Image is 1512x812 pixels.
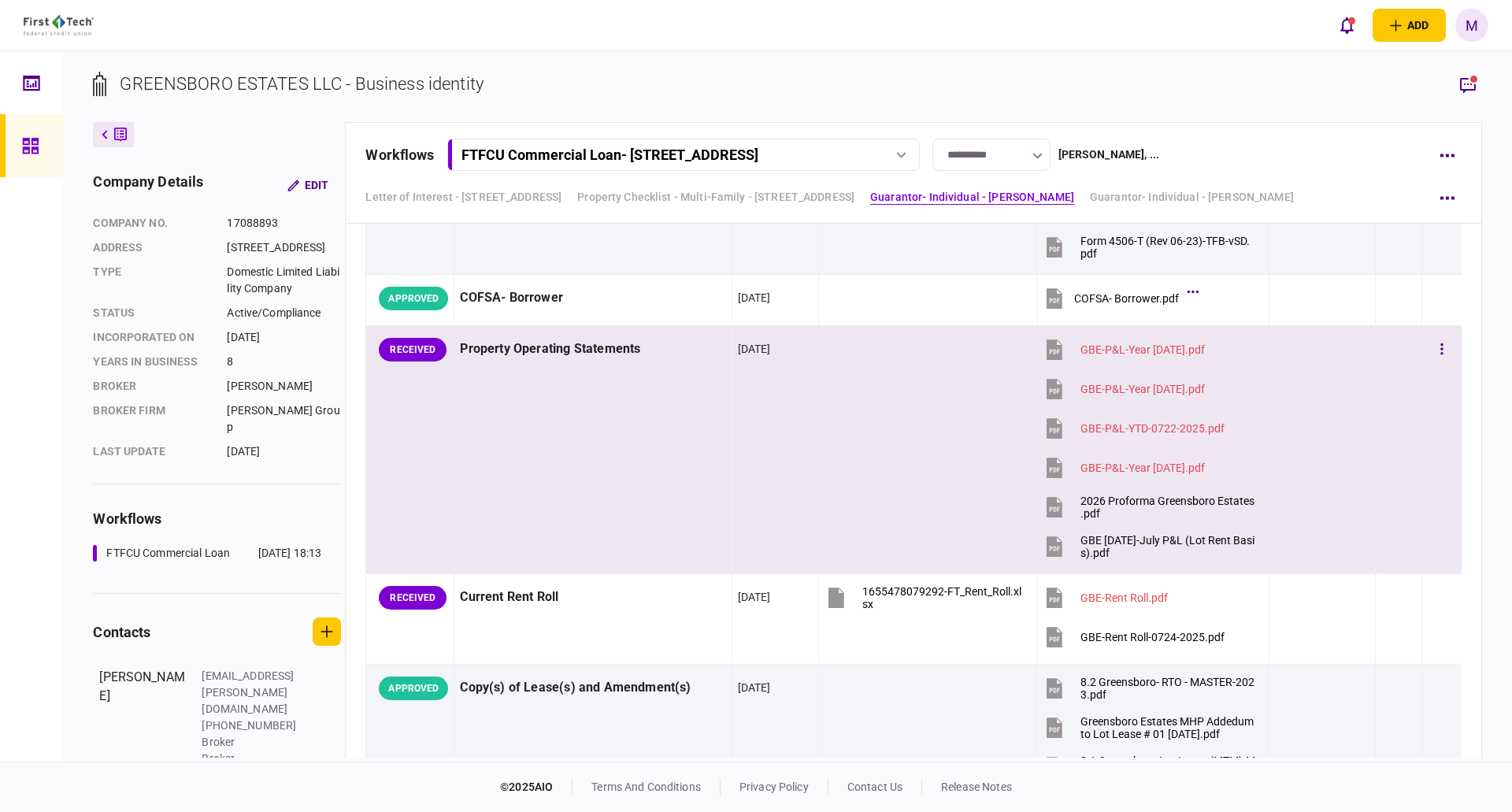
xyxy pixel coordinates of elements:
[227,264,341,297] div: Domestic Limited Liability Company
[202,668,304,717] div: [EMAIL_ADDRESS][PERSON_NAME][DOMAIN_NAME]
[1080,383,1205,395] div: GBE-P&L-Year 2024.pdf
[93,545,321,562] a: FTFCU Commercial Loan[DATE] 18:13
[941,780,1012,793] a: release notes
[93,354,211,370] div: years in business
[1080,495,1255,520] div: 2026 Proforma Greensboro Estates.pdf
[202,717,304,734] div: [PHONE_NUMBER]
[862,585,1023,610] div: 1655478079292-FT_Rent_Roll.xlsx
[227,378,341,395] div: [PERSON_NAME]
[739,780,809,793] a: privacy policy
[379,677,448,700] div: APPROVED
[106,545,230,562] div: FTFCU Commercial Loan
[227,239,341,256] div: [STREET_ADDRESS]
[93,378,211,395] div: Broker
[460,332,725,367] div: Property Operating Statements
[825,580,1023,615] button: 1655478079292-FT_Rent_Roll.xlsx
[1043,710,1255,745] button: Greensboro Estates MHP Addedum to Lot Lease # 01 07 27 2024.pdf
[93,508,341,529] div: workflows
[93,329,211,346] div: incorporated on
[1043,670,1255,706] button: 8.2 Greensboro- RTO - MASTER-2023.pdf
[1074,292,1179,305] div: COFSA- Borrower.pdf
[1043,489,1255,525] button: 2026 Proforma Greensboro Estates.pdf
[93,443,211,460] div: last update
[24,15,94,35] img: client company logo
[1043,528,1255,564] button: GBE 2025 Jan-July P&L (Lot Rent Basis).pdf
[93,264,211,297] div: Type
[461,146,758,163] div: FTFCU Commercial Loan - [STREET_ADDRESS]
[1043,619,1225,654] button: GBE-Rent Roll-0724-2025.pdf
[500,779,573,795] div: © 2025 AIO
[460,580,725,615] div: Current Rent Roll
[93,621,150,643] div: contacts
[227,305,341,321] div: Active/Compliance
[460,280,725,316] div: COFSA- Borrower
[227,443,341,460] div: [DATE]
[379,338,447,362] div: RECEIVED
[1080,462,1205,474] div: GBE-P&L-Year 2023.pdf
[227,329,341,346] div: [DATE]
[1043,580,1168,615] button: GBE-Rent Roll.pdf
[99,668,186,800] div: [PERSON_NAME]
[93,239,211,256] div: address
[1080,591,1168,604] div: GBE-Rent Roll.pdf
[365,144,434,165] div: workflows
[847,780,902,793] a: contact us
[1373,9,1446,42] button: open adding identity options
[1043,749,1255,784] button: 8.1 Greensboro-Lot Lease (MTM)-MASTER-2023.pdf
[1080,534,1255,559] div: GBE 2025 Jan-July P&L (Lot Rent Basis).pdf
[577,189,854,206] a: Property Checklist - Multi-Family - [STREET_ADDRESS]
[93,215,211,232] div: company no.
[1080,343,1205,356] div: GBE-P&L-Year 2022.pdf
[1043,410,1225,446] button: GBE-P&L-YTD-0722-2025.pdf
[93,305,211,321] div: status
[275,171,341,199] button: Edit
[738,589,771,605] div: [DATE]
[1043,450,1205,485] button: GBE-P&L-Year 2023.pdf
[202,734,304,751] div: Broker
[202,751,304,800] div: Broker - [PERSON_NAME] Group
[1080,676,1255,701] div: 8.2 Greensboro- RTO - MASTER-2023.pdf
[1090,189,1294,206] a: Guarantor- Individual - [PERSON_NAME]
[379,586,447,610] div: RECEIVED
[1330,9,1363,42] button: open notifications list
[227,402,341,436] div: [PERSON_NAME] Group
[1080,715,1255,740] div: Greensboro Estates MHP Addedum to Lot Lease # 01 07 27 2024.pdf
[738,680,771,695] div: [DATE]
[1058,146,1159,163] div: [PERSON_NAME] , ...
[738,341,771,357] div: [DATE]
[591,780,701,793] a: terms and conditions
[379,287,448,310] div: APPROVED
[1080,755,1255,780] div: 8.1 Greensboro-Lot Lease (MTM)-MASTER-2023.pdf
[227,354,341,370] div: 8
[1080,631,1225,643] div: GBE-Rent Roll-0724-2025.pdf
[738,290,771,306] div: [DATE]
[227,215,341,232] div: 17088893
[1080,235,1255,260] div: Form 4506-T (Rev 06-23)-TFB-vSD.pdf
[460,670,725,706] div: Copy(s) of Lease(s) and Amendment(s)
[1043,229,1255,265] button: Form 4506-T (Rev 06-23)-TFB-vSD.pdf
[93,171,203,199] div: company details
[447,139,920,171] button: FTFCU Commercial Loan- [STREET_ADDRESS]
[1455,9,1488,42] button: M
[1043,280,1195,316] button: COFSA- Borrower.pdf
[1080,422,1225,435] div: GBE-P&L-YTD-0722-2025.pdf
[93,402,211,436] div: broker firm
[120,71,484,97] div: GREENSBORO ESTATES LLC - Business identity
[870,189,1074,206] a: Guarantor- Individual - [PERSON_NAME]
[1043,332,1205,367] button: GBE-P&L-Year 2022.pdf
[1043,371,1205,406] button: GBE-P&L-Year 2024.pdf
[258,545,322,562] div: [DATE] 18:13
[365,189,561,206] a: Letter of Interest - [STREET_ADDRESS]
